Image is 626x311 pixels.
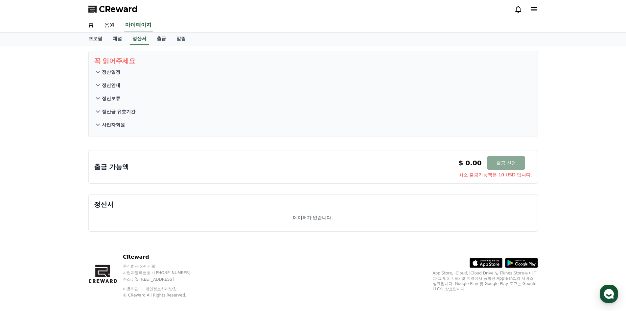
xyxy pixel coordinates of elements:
[102,69,120,75] p: 정산일정
[94,92,532,105] button: 정산보류
[171,33,191,45] a: 알림
[102,82,120,89] p: 정산안내
[94,56,532,65] p: 꼭 읽어주세요
[123,270,203,275] p: 사업자등록번호 : [PHONE_NUMBER]
[99,18,120,32] a: 음원
[102,121,125,128] p: 사업자회원
[83,18,99,32] a: 홈
[94,79,532,92] button: 정산안내
[123,277,203,282] p: 주소 : [STREET_ADDRESS]
[94,162,129,171] p: 출금 가능액
[145,287,177,291] a: 개인정보처리방침
[293,214,333,221] p: 데이터가 없습니다.
[102,108,136,115] p: 정산금 유효기간
[88,4,138,14] a: CReward
[123,253,203,261] p: CReward
[83,33,107,45] a: 프로필
[94,65,532,79] button: 정산일정
[94,200,532,209] p: 정산서
[151,33,171,45] a: 출금
[123,264,203,269] p: 주식회사 와이피랩
[123,287,144,291] a: 이용약관
[459,158,482,168] p: $ 0.00
[94,118,532,131] button: 사업자회원
[123,293,203,298] p: © CReward All Rights Reserved.
[94,105,532,118] button: 정산금 유효기간
[487,156,525,170] button: 출금 신청
[130,33,149,45] a: 정산서
[124,18,153,32] a: 마이페이지
[107,33,127,45] a: 채널
[102,95,120,102] p: 정산보류
[459,171,532,178] span: 최소 출금가능액은 10 USD 입니다.
[99,4,138,14] span: CReward
[433,271,538,292] p: App Store, iCloud, iCloud Drive 및 iTunes Store는 미국과 그 밖의 나라 및 지역에서 등록된 Apple Inc.의 서비스 상표입니다. Goo...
